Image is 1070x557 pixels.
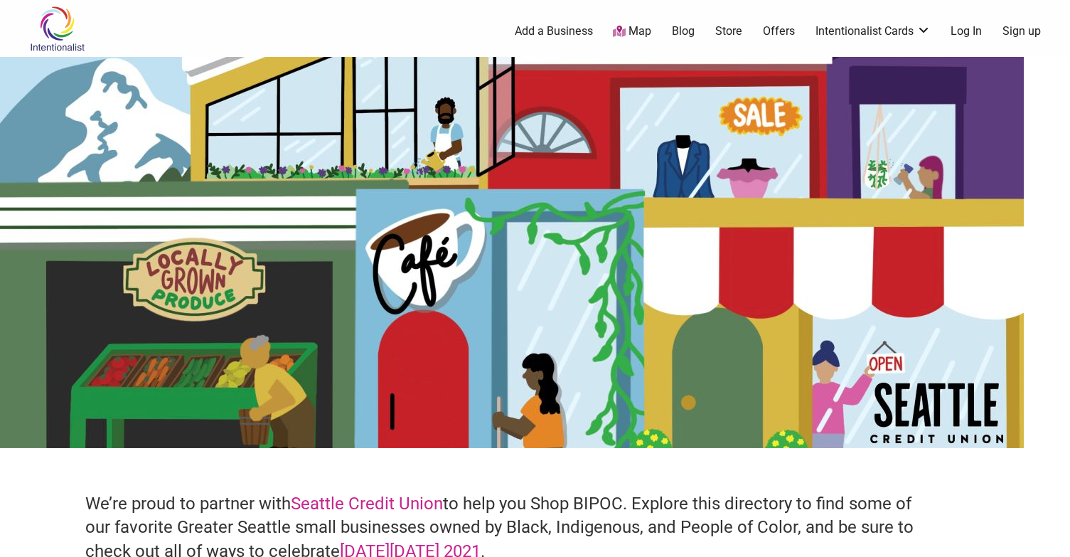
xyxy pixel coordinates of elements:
[715,23,742,39] a: Store
[951,23,982,39] a: Log In
[613,23,651,40] a: Map
[23,6,91,52] img: Intentionalist
[291,494,443,514] a: Seattle Credit Union
[672,23,695,39] a: Blog
[515,23,593,39] a: Add a Business
[763,23,795,39] a: Offers
[815,23,931,39] a: Intentionalist Cards
[1002,23,1041,39] a: Sign up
